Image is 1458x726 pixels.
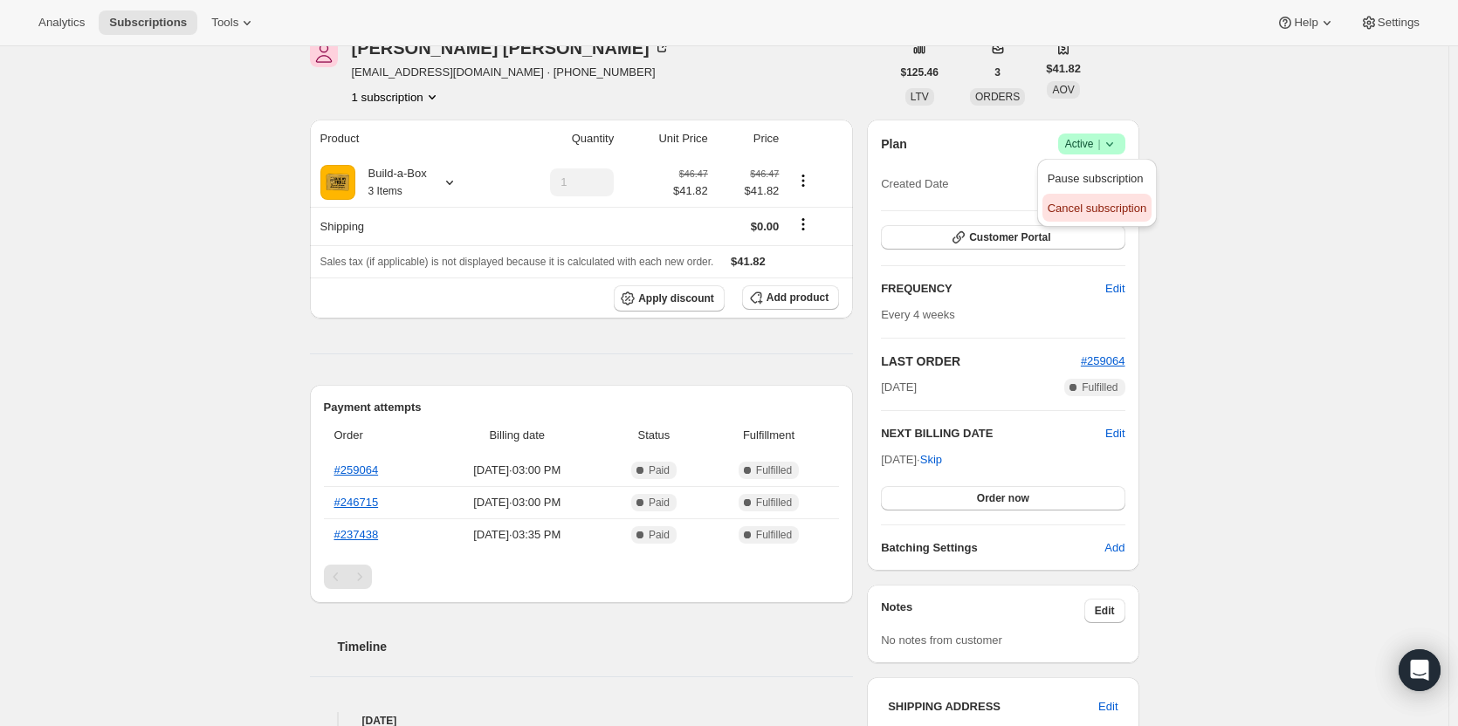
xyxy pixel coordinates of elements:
[881,379,917,396] span: [DATE]
[1094,534,1135,562] button: Add
[1082,380,1118,394] span: Fulfilled
[679,168,708,179] small: $46.47
[1065,135,1118,153] span: Active
[649,528,670,542] span: Paid
[673,182,708,200] span: $41.82
[1105,425,1124,442] button: Edit
[789,171,817,190] button: Product actions
[436,427,600,444] span: Billing date
[649,496,670,510] span: Paid
[881,135,907,153] h2: Plan
[891,60,949,85] button: $125.46
[334,496,379,509] a: #246715
[324,399,840,416] h2: Payment attempts
[338,638,854,655] h2: Timeline
[1098,698,1118,716] span: Edit
[881,599,1084,623] h3: Notes
[1052,84,1074,96] span: AOV
[751,220,780,233] span: $0.00
[1081,353,1125,370] button: #259064
[436,526,600,544] span: [DATE] · 03:35 PM
[1046,60,1081,78] span: $41.82
[1294,16,1317,30] span: Help
[888,698,1098,716] h3: SHIPPING ADDRESS
[742,285,839,310] button: Add product
[1095,275,1135,303] button: Edit
[352,39,671,57] div: [PERSON_NAME] [PERSON_NAME]
[881,425,1105,442] h2: NEXT BILLING DATE
[750,168,779,179] small: $46.47
[881,453,942,466] span: [DATE] ·
[368,185,402,197] small: 3 Items
[731,255,766,268] span: $41.82
[614,285,725,312] button: Apply discount
[881,353,1081,370] h2: LAST ORDER
[881,634,1002,647] span: No notes from customer
[609,427,698,444] span: Status
[1104,539,1124,557] span: Add
[901,65,939,79] span: $125.46
[649,463,670,477] span: Paid
[881,486,1124,510] button: Order now
[1042,194,1152,222] button: Cancel subscription
[1350,10,1430,35] button: Settings
[881,225,1124,250] button: Customer Portal
[436,462,600,479] span: [DATE] · 03:00 PM
[201,10,266,35] button: Tools
[38,16,85,30] span: Analytics
[1048,172,1144,185] span: Pause subscription
[709,427,829,444] span: Fulfillment
[713,120,785,158] th: Price
[99,10,197,35] button: Subscriptions
[28,10,95,35] button: Analytics
[334,528,379,541] a: #237438
[352,88,441,106] button: Product actions
[1266,10,1345,35] button: Help
[1048,202,1146,215] span: Cancel subscription
[881,280,1105,298] h2: FREQUENCY
[109,16,187,30] span: Subscriptions
[910,446,953,474] button: Skip
[310,120,503,158] th: Product
[920,451,942,469] span: Skip
[881,308,955,321] span: Every 4 weeks
[975,91,1020,103] span: ORDERS
[310,207,503,245] th: Shipping
[324,416,430,455] th: Order
[320,165,355,200] img: product img
[1081,354,1125,367] a: #259064
[881,539,1104,557] h6: Batching Settings
[977,491,1029,505] span: Order now
[911,91,929,103] span: LTV
[211,16,238,30] span: Tools
[1088,693,1128,721] button: Edit
[984,60,1011,85] button: 3
[1095,604,1115,618] span: Edit
[1399,649,1441,691] div: Open Intercom Messenger
[334,463,379,476] a: #259064
[789,215,817,234] button: Shipping actions
[719,182,780,200] span: $41.82
[1378,16,1420,30] span: Settings
[320,256,714,268] span: Sales tax (if applicable) is not displayed because it is calculated with each new order.
[756,528,792,542] span: Fulfilled
[756,496,792,510] span: Fulfilled
[638,291,714,305] span: Apply discount
[881,175,948,193] span: Created Date
[756,463,792,477] span: Fulfilled
[355,165,427,200] div: Build-a-Box
[502,120,619,158] th: Quantity
[436,494,600,511] span: [DATE] · 03:00 PM
[310,39,338,67] span: James Tedrow
[1097,137,1100,151] span: |
[1042,164,1152,192] button: Pause subscription
[619,120,713,158] th: Unit Price
[1084,599,1125,623] button: Edit
[994,65,1001,79] span: 3
[767,291,829,305] span: Add product
[1105,280,1124,298] span: Edit
[352,64,671,81] span: [EMAIL_ADDRESS][DOMAIN_NAME] · [PHONE_NUMBER]
[324,565,840,589] nav: Pagination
